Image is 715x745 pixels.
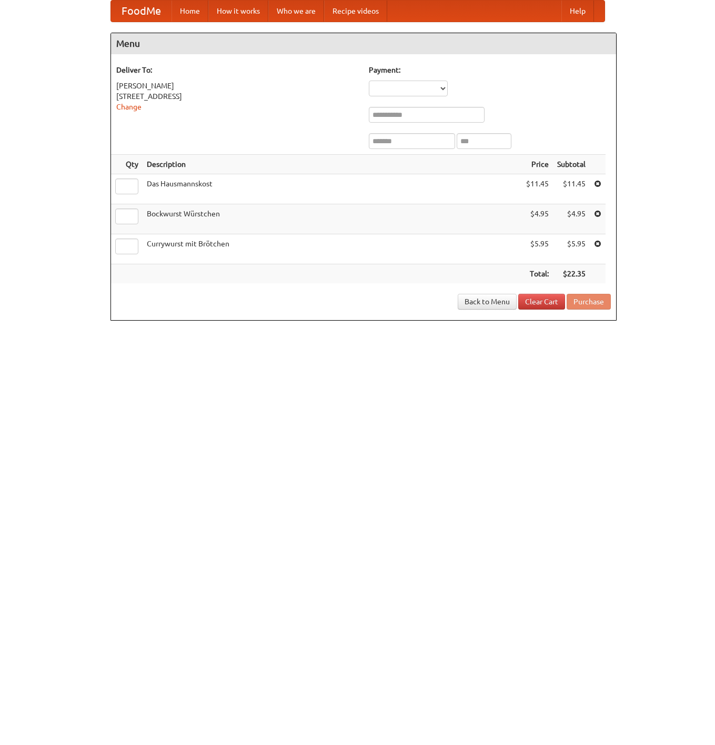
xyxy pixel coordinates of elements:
[111,33,616,54] h4: Menu
[208,1,268,22] a: How it works
[522,174,553,204] td: $11.45
[111,1,172,22] a: FoodMe
[116,91,358,102] div: [STREET_ADDRESS]
[553,204,590,234] td: $4.95
[143,174,522,204] td: Das Hausmannskost
[116,65,358,75] h5: Deliver To:
[522,204,553,234] td: $4.95
[522,264,553,284] th: Total:
[111,155,143,174] th: Qty
[172,1,208,22] a: Home
[522,155,553,174] th: Price
[553,174,590,204] td: $11.45
[567,294,611,310] button: Purchase
[143,204,522,234] td: Bockwurst Würstchen
[143,155,522,174] th: Description
[553,234,590,264] td: $5.95
[268,1,324,22] a: Who we are
[553,155,590,174] th: Subtotal
[116,81,358,91] div: [PERSON_NAME]
[518,294,565,310] a: Clear Cart
[458,294,517,310] a: Back to Menu
[522,234,553,264] td: $5.95
[143,234,522,264] td: Currywurst mit Brötchen
[369,65,611,75] h5: Payment:
[561,1,594,22] a: Help
[553,264,590,284] th: $22.35
[116,103,142,111] a: Change
[324,1,387,22] a: Recipe videos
